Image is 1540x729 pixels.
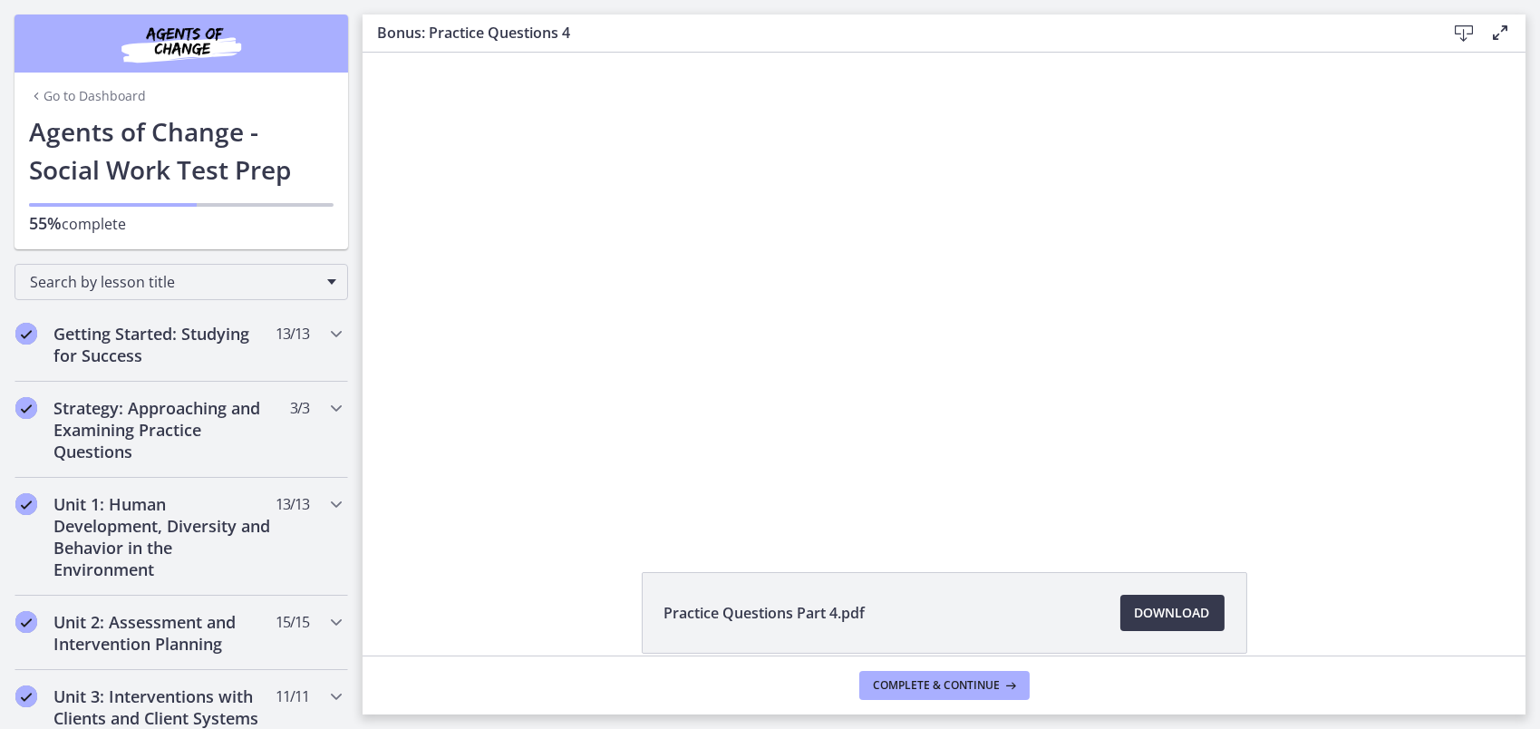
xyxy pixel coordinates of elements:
span: Search by lesson title [30,272,318,292]
iframe: Video Lesson [363,53,1525,530]
span: Download [1135,602,1210,624]
div: Search by lesson title [15,264,348,300]
a: Download [1120,595,1225,631]
h3: Bonus: Practice Questions 4 [377,22,1417,44]
i: Completed [15,397,37,419]
i: Completed [15,611,37,633]
a: Go to Dashboard [29,87,146,105]
i: Completed [15,323,37,345]
h2: Strategy: Approaching and Examining Practice Questions [53,397,275,462]
span: 55% [29,212,62,234]
span: 15 / 15 [276,611,309,633]
h1: Agents of Change - Social Work Test Prep [29,112,334,189]
h2: Getting Started: Studying for Success [53,323,275,366]
p: complete [29,212,334,235]
h2: Unit 1: Human Development, Diversity and Behavior in the Environment [53,493,275,580]
span: Complete & continue [874,678,1001,693]
span: 3 / 3 [290,397,309,419]
i: Completed [15,493,37,515]
i: Completed [15,685,37,707]
h2: Unit 2: Assessment and Intervention Planning [53,611,275,655]
span: 11 / 11 [276,685,309,707]
span: 13 / 13 [276,493,309,515]
button: Complete & continue [859,671,1030,700]
span: 13 / 13 [276,323,309,345]
img: Agents of Change [73,22,290,65]
span: Practice Questions Part 4.pdf [664,602,866,624]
